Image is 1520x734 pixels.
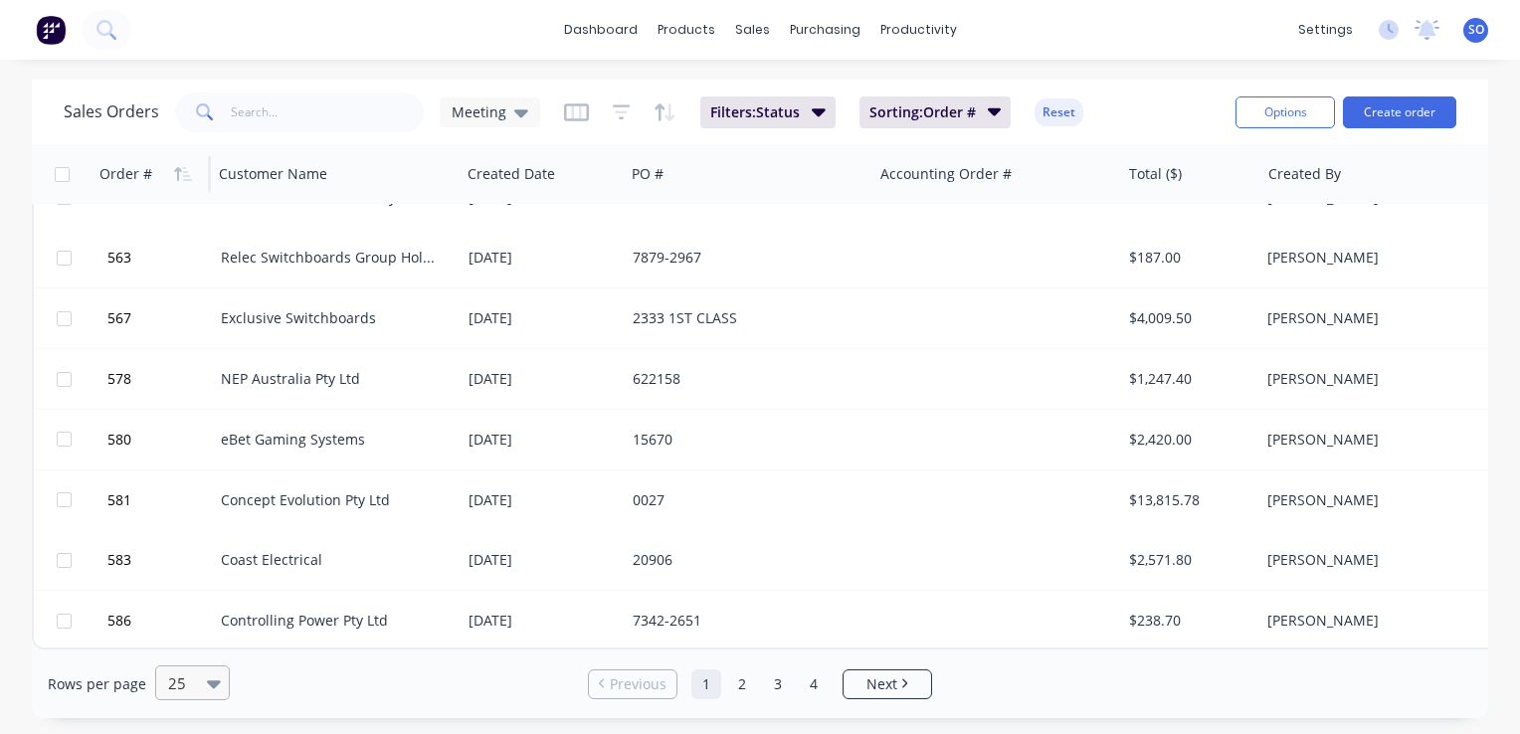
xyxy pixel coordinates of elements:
[101,349,221,409] button: 578
[633,611,854,631] div: 7342-2651
[880,164,1012,184] div: Accounting Order #
[1035,98,1083,126] button: Reset
[469,490,617,510] div: [DATE]
[700,96,836,128] button: Filters:Status
[1129,550,1245,570] div: $2,571.80
[99,164,152,184] div: Order #
[101,288,221,348] button: 567
[1129,248,1245,268] div: $187.00
[101,530,221,590] button: 583
[1267,430,1488,450] div: [PERSON_NAME]
[1129,369,1245,389] div: $1,247.40
[1129,611,1245,631] div: $238.70
[221,550,442,570] div: Coast Electrical
[725,15,780,45] div: sales
[633,369,854,389] div: 622158
[1267,611,1488,631] div: [PERSON_NAME]
[691,669,721,699] a: Page 1 is your current page
[763,669,793,699] a: Page 3
[580,669,940,699] ul: Pagination
[101,591,221,650] button: 586
[219,164,327,184] div: Customer Name
[859,96,1012,128] button: Sorting:Order #
[632,164,664,184] div: PO #
[36,15,66,45] img: Factory
[1343,96,1456,128] button: Create order
[221,430,442,450] div: eBet Gaming Systems
[866,674,897,694] span: Next
[221,611,442,631] div: Controlling Power Pty Ltd
[221,248,442,268] div: Relec Switchboards Group Holdings
[1129,164,1182,184] div: Total ($)
[633,430,854,450] div: 15670
[554,15,648,45] a: dashboard
[469,611,617,631] div: [DATE]
[107,550,131,570] span: 583
[799,669,829,699] a: Page 4
[101,470,221,530] button: 581
[844,674,931,694] a: Next page
[64,102,159,121] h1: Sales Orders
[1267,550,1488,570] div: [PERSON_NAME]
[1129,490,1245,510] div: $13,815.78
[780,15,870,45] div: purchasing
[469,550,617,570] div: [DATE]
[870,15,967,45] div: productivity
[101,228,221,287] button: 563
[221,369,442,389] div: NEP Australia Pty Ltd
[633,490,854,510] div: 0027
[468,164,555,184] div: Created Date
[107,430,131,450] span: 580
[1288,15,1363,45] div: settings
[1468,21,1484,39] span: SO
[589,674,676,694] a: Previous page
[107,308,131,328] span: 567
[1267,490,1488,510] div: [PERSON_NAME]
[107,369,131,389] span: 578
[1267,308,1488,328] div: [PERSON_NAME]
[869,102,976,122] span: Sorting: Order #
[452,101,506,122] span: Meeting
[633,248,854,268] div: 7879-2967
[1268,164,1341,184] div: Created By
[221,490,442,510] div: Concept Evolution Pty Ltd
[1235,96,1335,128] button: Options
[221,308,442,328] div: Exclusive Switchboards
[1267,248,1488,268] div: [PERSON_NAME]
[107,611,131,631] span: 586
[101,410,221,469] button: 580
[633,550,854,570] div: 20906
[469,430,617,450] div: [DATE]
[1267,369,1488,389] div: [PERSON_NAME]
[107,490,131,510] span: 581
[48,674,146,694] span: Rows per page
[107,248,131,268] span: 563
[727,669,757,699] a: Page 2
[469,308,617,328] div: [DATE]
[710,102,800,122] span: Filters: Status
[469,248,617,268] div: [DATE]
[648,15,725,45] div: products
[231,92,425,132] input: Search...
[633,308,854,328] div: 2333 1ST CLASS
[1129,430,1245,450] div: $2,420.00
[610,674,666,694] span: Previous
[469,369,617,389] div: [DATE]
[1129,308,1245,328] div: $4,009.50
